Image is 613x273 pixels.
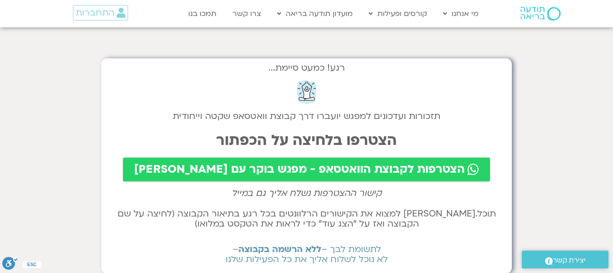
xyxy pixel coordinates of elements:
[520,7,561,21] img: תודעה בריאה
[110,111,503,121] h2: תזכורות ועדכונים למפגש יועברו דרך קבוצת וואטסאפ שקטה וייחודית
[238,243,321,255] b: ללא הרשמה בקבוצה
[110,209,503,229] h2: תוכל.[PERSON_NAME] למצוא את הקישורים הרלוונטים בכל רגע בתיאור הקבוצה (לחיצה על שם הקבוצה ואז על ״...
[228,5,266,22] a: צרו קשר
[73,5,128,21] a: התחברות
[123,158,490,181] a: הצטרפות לקבוצת הוואטסאפ - מפגש בוקר עם [PERSON_NAME]
[110,132,503,149] h2: הצטרפו בלחיצה על הכפתור
[184,5,221,22] a: תמכו בנו
[110,188,503,198] h2: קישור ההצטרפות נשלח אליך גם במייל
[76,8,114,18] span: התחברות
[364,5,432,22] a: קורסים ופעילות
[553,254,586,267] span: יצירת קשר
[110,244,503,264] h2: לתשומת לבך – – לא נוכל לשלוח אליך את כל הפעילות שלנו
[273,5,357,22] a: מועדון תודעה בריאה
[134,163,465,176] span: הצטרפות לקבוצת הוואטסאפ - מפגש בוקר עם [PERSON_NAME]
[438,5,483,22] a: מי אנחנו
[110,67,503,68] h2: רגע! כמעט סיימת...
[522,251,608,268] a: יצירת קשר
